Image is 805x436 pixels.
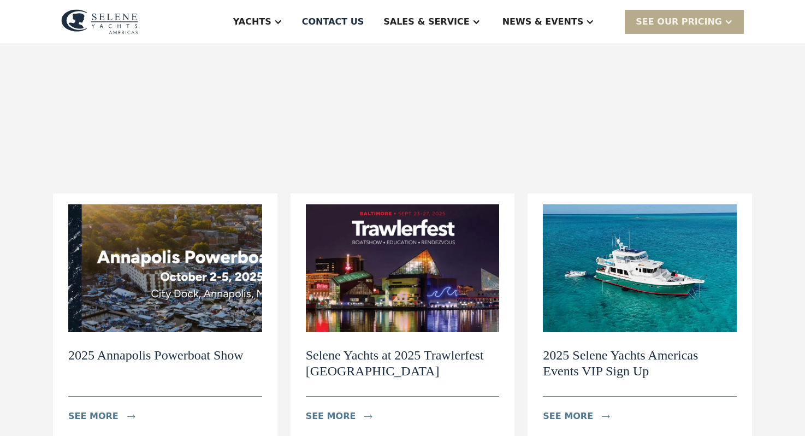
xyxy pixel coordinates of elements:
h2: 2025 Annapolis Powerboat Show [68,347,244,363]
div: SEE Our Pricing [625,10,744,33]
img: logo [61,9,138,34]
div: Sales & Service [383,15,469,28]
h2: 2025 Selene Yachts Americas Events VIP Sign Up [543,347,737,379]
div: News & EVENTS [502,15,584,28]
img: icon [364,415,372,419]
h2: Selene Yachts at 2025 Trawlerfest [GEOGRAPHIC_DATA] [306,347,500,379]
img: icon [602,415,610,419]
div: Yachts [233,15,271,28]
div: SEE Our Pricing [636,15,722,28]
div: see more [306,410,356,423]
div: Contact US [302,15,364,28]
div: see more [543,410,593,423]
img: icon [127,415,135,419]
div: see more [68,410,119,423]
